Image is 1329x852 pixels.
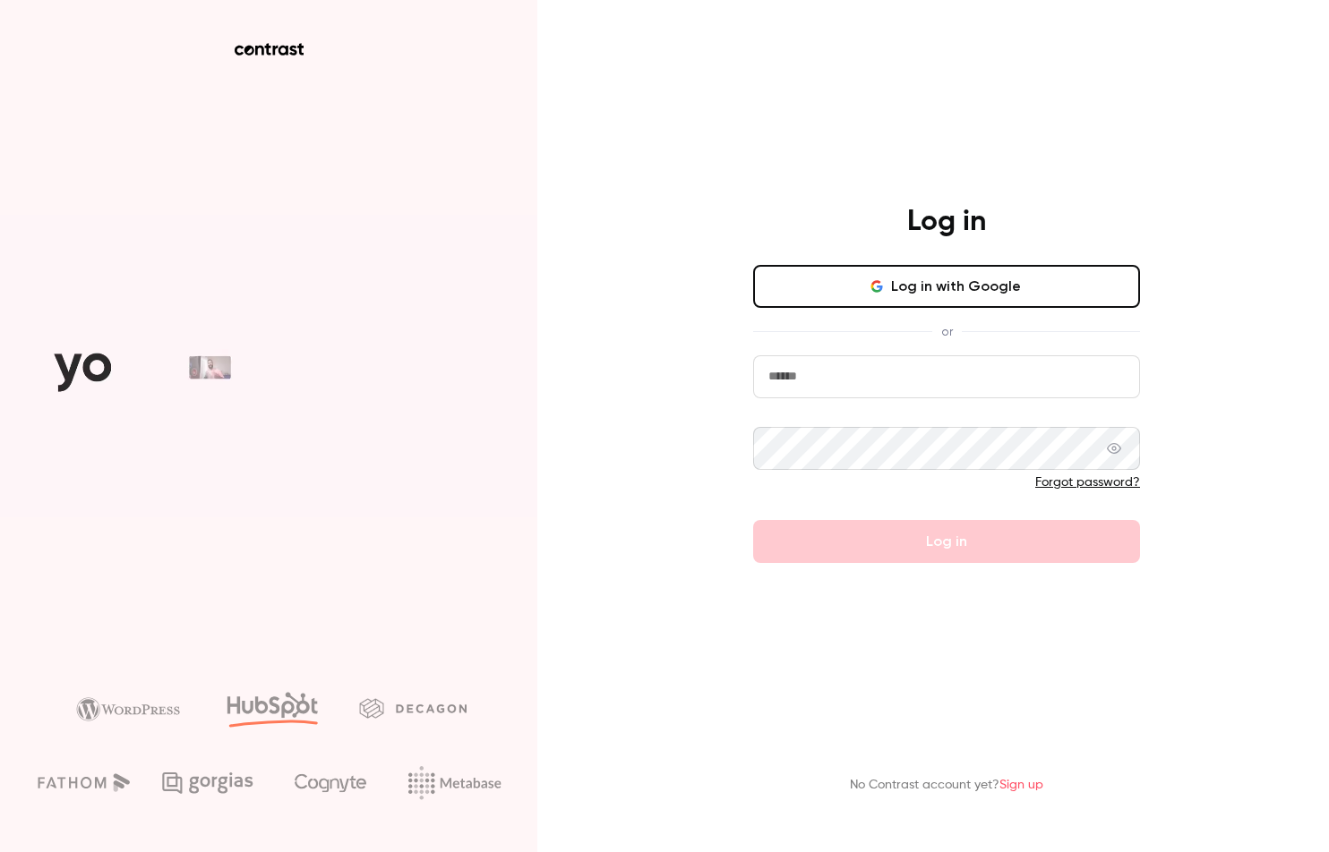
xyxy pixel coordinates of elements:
button: Log in with Google [753,265,1140,308]
a: Forgot password? [1035,476,1140,489]
span: or [932,322,962,341]
p: No Contrast account yet? [850,776,1043,795]
a: Sign up [999,779,1043,791]
img: decagon [359,698,467,718]
h4: Log in [907,204,986,240]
